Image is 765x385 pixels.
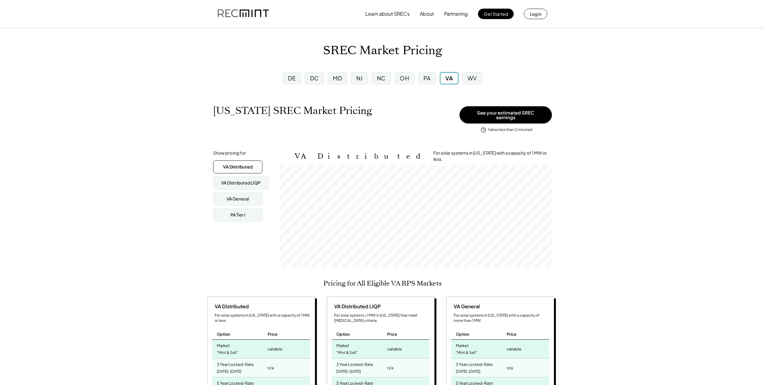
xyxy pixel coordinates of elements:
[217,349,238,357] div: "Mint & Sell"
[459,106,552,124] button: See your estimated SREC earnings
[221,180,261,186] div: VA Distributed LIQP
[456,349,477,357] div: "Mint & Sell"
[356,74,363,82] div: NJ
[336,341,349,348] div: Market
[336,367,361,376] div: [DATE]-[DATE]
[387,331,397,337] div: Price
[295,152,424,161] h2: VA Distributed
[332,303,381,310] div: VA Distributed LIQP
[336,331,350,337] div: Option
[227,196,249,202] div: VA General
[454,313,549,323] div: For solar systems in [US_STATE] with a capacity of more than 1 MW.
[420,8,434,20] button: About
[323,279,442,287] h2: Pricing for All Eligible VA RPS Markets
[334,313,430,323] div: For solar systems ≤1 MW in [US_STATE] that meet [MEDICAL_DATA] criteria.
[213,150,247,156] div: Show pricing for:
[310,74,319,82] div: DC
[268,363,274,372] div: n/a
[433,150,552,162] div: For solar systems in [US_STATE] with a capacity of 1 MW or less.
[456,331,469,337] div: Option
[212,303,249,310] div: VA Distributed
[400,74,409,82] div: OH
[456,360,493,367] div: 3 Year Locked-Rate
[387,363,393,372] div: n/a
[215,313,310,323] div: For solar systems in [US_STATE] with a capacity of 1 MW or less.
[213,105,372,117] h1: [US_STATE] SREC Market Pricing
[218,3,269,24] img: recmint-logotype%403x.png
[268,345,282,353] div: variable
[488,127,532,132] div: takes less than 2 minutes!
[423,74,431,82] div: PA
[451,303,480,310] div: VA General
[230,212,245,218] div: PA Tier I
[217,341,230,348] div: Market
[288,74,296,82] div: DE
[445,74,453,82] div: VA
[444,8,468,20] button: Partnering
[377,74,386,82] div: NC
[456,367,480,376] div: [DATE]-[DATE]
[217,331,230,337] div: Option
[507,345,521,353] div: variable
[336,349,358,357] div: "Mint & Sell"
[336,360,373,367] div: 3 Year Locked-Rate
[365,8,410,20] button: Learn about SRECs
[387,345,402,353] div: variable
[268,331,277,337] div: Price
[323,43,442,58] h1: SREC Market Pricing
[507,331,516,337] div: Price
[223,164,253,170] div: VA Distributed
[456,341,469,348] div: Market
[507,363,513,372] div: n/a
[333,74,342,82] div: MD
[524,9,547,19] button: Log in
[478,9,514,19] button: Get Started
[217,367,241,376] div: [DATE]-[DATE]
[217,360,254,367] div: 3 Year Locked-Rate
[467,74,477,82] div: WV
